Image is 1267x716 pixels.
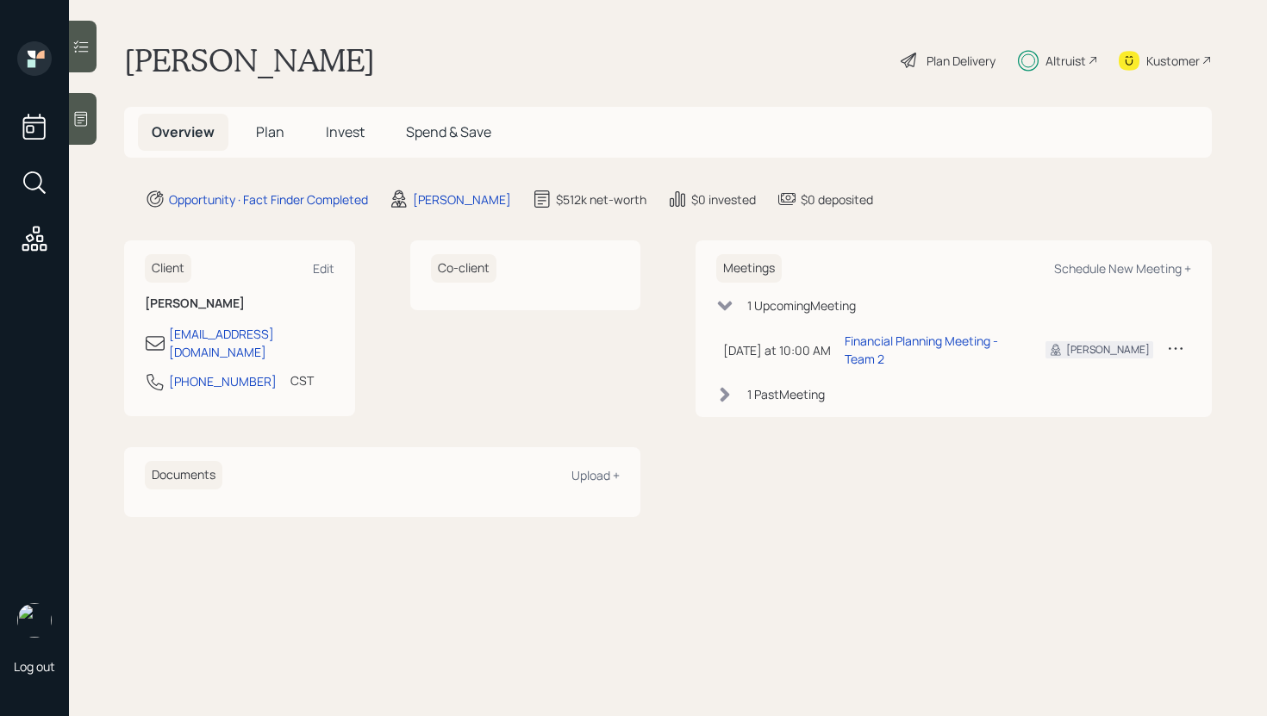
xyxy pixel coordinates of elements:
[145,461,222,489] h6: Documents
[801,190,873,209] div: $0 deposited
[571,467,620,483] div: Upload +
[1045,52,1086,70] div: Altruist
[413,190,511,209] div: [PERSON_NAME]
[17,603,52,638] img: retirable_logo.png
[747,385,825,403] div: 1 Past Meeting
[716,254,782,283] h6: Meetings
[290,371,314,389] div: CST
[723,341,831,359] div: [DATE] at 10:00 AM
[747,296,856,314] div: 1 Upcoming Meeting
[1054,260,1191,277] div: Schedule New Meeting +
[14,658,55,675] div: Log out
[927,52,995,70] div: Plan Delivery
[256,122,284,141] span: Plan
[691,190,756,209] div: $0 invested
[124,41,375,79] h1: [PERSON_NAME]
[431,254,496,283] h6: Co-client
[169,325,334,361] div: [EMAIL_ADDRESS][DOMAIN_NAME]
[406,122,491,141] span: Spend & Save
[1066,342,1150,358] div: [PERSON_NAME]
[1146,52,1200,70] div: Kustomer
[556,190,646,209] div: $512k net-worth
[169,372,277,390] div: [PHONE_NUMBER]
[169,190,368,209] div: Opportunity · Fact Finder Completed
[845,332,1018,368] div: Financial Planning Meeting - Team 2
[326,122,365,141] span: Invest
[313,260,334,277] div: Edit
[145,296,334,311] h6: [PERSON_NAME]
[145,254,191,283] h6: Client
[152,122,215,141] span: Overview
